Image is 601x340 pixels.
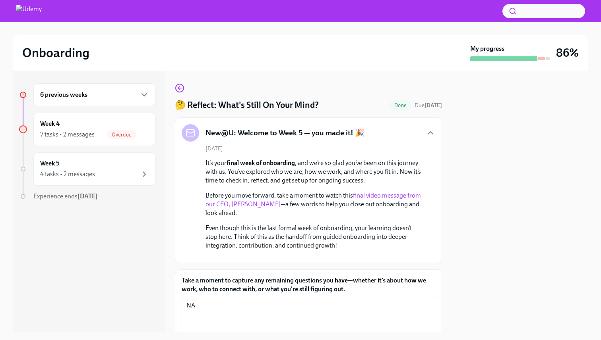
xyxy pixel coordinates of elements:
[227,159,295,167] strong: final week of onboarding
[33,83,156,106] div: 6 previous weeks
[206,191,423,217] p: Before you move forward, take a moment to watch this —a few words to help you close out onboardin...
[19,113,156,146] a: Week 47 tasks • 2 messagesOverdue
[107,132,136,138] span: Overdue
[182,276,435,294] label: Take a moment to capture any remaining questions you have—whether it’s about how we work, who to ...
[206,159,423,185] p: It’s your , and we’re so glad you’ve been on this journey with us. You’ve explored who we are, ho...
[206,145,223,152] span: [DATE]
[22,45,89,61] h2: Onboarding
[415,102,442,109] span: Due
[40,90,87,99] h6: 6 previous weeks
[16,5,42,17] img: Udemy
[206,224,423,250] p: Even though this is the last formal week of onboarding, your learning doesn’t stop here. Think of...
[390,102,411,108] span: Done
[556,46,579,60] h3: 86%
[40,119,60,128] h6: Week 4
[186,301,430,339] textarea: NA
[78,192,98,200] strong: [DATE]
[206,128,364,138] h5: New@U: Welcome to Week 5 — you made it! 🎉
[40,159,60,168] h6: Week 5
[470,44,504,53] strong: My progress
[19,152,156,186] a: Week 54 tasks • 2 messages
[40,130,95,139] div: 7 tasks • 2 messages
[33,192,98,200] span: Experience ends
[175,99,319,111] h4: 🤔 Reflect: What's Still On Your Mind?
[415,102,442,109] span: September 27th, 2025 05:30
[40,170,95,179] div: 4 tasks • 2 messages
[425,102,442,109] strong: [DATE]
